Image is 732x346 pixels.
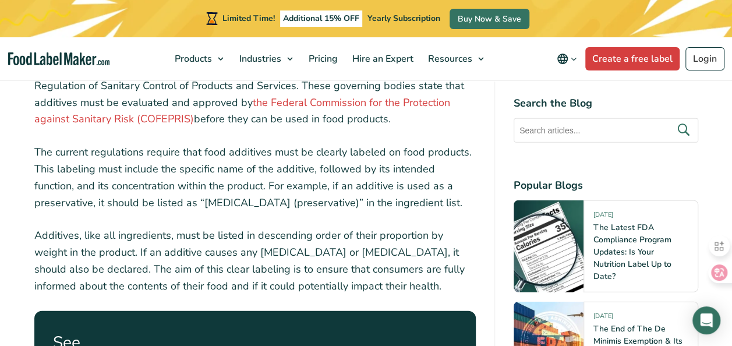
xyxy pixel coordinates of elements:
p: Additives, like all ingredients, must be listed in descending order of their proportion by weight... [34,227,476,294]
h4: Search the Blog [514,96,698,111]
a: Industries [232,37,299,80]
span: [DATE] [593,210,613,224]
div: Open Intercom Messenger [692,306,720,334]
a: Login [685,47,724,70]
span: [DATE] [593,312,613,325]
a: Create a free label [585,47,680,70]
span: Products [171,52,213,65]
a: Products [168,37,229,80]
a: Food Label Maker homepage [8,52,109,66]
h4: Popular Blogs [514,178,698,193]
span: Limited Time! [222,13,275,24]
span: Resources [425,52,473,65]
a: Resources [421,37,490,80]
span: Additional 15% OFF [280,10,362,27]
span: Pricing [305,52,339,65]
span: Yearly Subscription [367,13,440,24]
span: Industries [236,52,282,65]
p: The current regulations require that food additives must be clearly labeled on food products. Thi... [34,144,476,211]
a: Buy Now & Save [450,9,529,29]
input: Search articles... [514,118,698,143]
button: Change language [549,47,585,70]
a: Pricing [302,37,342,80]
span: Hire an Expert [349,52,415,65]
a: Hire an Expert [345,37,418,80]
a: The Latest FDA Compliance Program Updates: Is Your Nutrition Label Up to Date? [593,222,671,282]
